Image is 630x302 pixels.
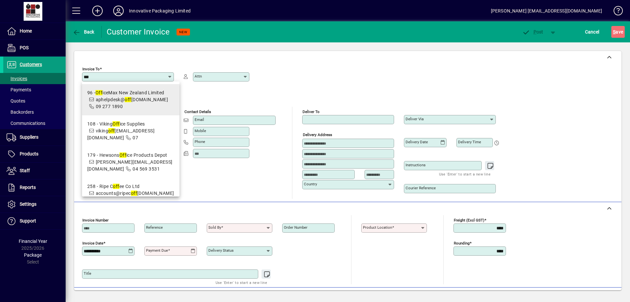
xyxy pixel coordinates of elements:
button: Cancel [583,26,601,38]
span: Products [20,151,38,156]
mat-label: Reference [146,225,163,230]
div: Innovative Packaging Limited [129,6,191,16]
a: Backorders [3,106,66,118]
span: aphelpdesk@ [DOMAIN_NAME] [96,97,168,102]
span: POS [20,45,29,50]
mat-label: Product location [363,225,392,230]
mat-label: Deliver via [406,117,424,121]
button: Save [611,26,625,38]
a: Payments [3,84,66,95]
a: Communications [3,118,66,129]
mat-label: Delivery date [406,140,428,144]
span: Cancel [585,27,599,37]
span: Staff [20,168,30,173]
div: 108 - Viking ice Supplies [87,121,174,128]
mat-hint: Use 'Enter' to start a new line [216,279,267,286]
mat-label: Payment due [146,248,168,253]
a: Support [3,213,66,229]
span: viking [EMAIL_ADDRESS][DOMAIN_NAME] [87,128,155,140]
em: Off [95,90,102,95]
button: Post [519,26,547,38]
mat-label: Delivery status [208,248,234,253]
span: 07 [133,135,138,140]
mat-label: Attn [195,74,202,79]
mat-label: Freight (excl GST) [454,218,484,222]
span: ave [613,27,623,37]
span: Backorders [7,109,34,115]
div: 258 - Ripe C ee Co Ltd [87,183,174,190]
mat-label: Mobile [195,128,206,133]
span: Support [20,218,36,223]
a: Reports [3,179,66,196]
a: Staff [3,163,66,179]
a: Quotes [3,95,66,106]
span: 04 569 3531 [133,166,160,172]
app-page-header-button: Back [66,26,102,38]
mat-label: Country [304,182,317,186]
span: Settings [20,201,36,207]
mat-hint: Use 'Enter' to start a new line [439,170,491,178]
span: Reports [20,185,36,190]
em: Off [119,152,126,158]
mat-label: Delivery time [458,140,481,144]
mat-label: Courier Reference [406,186,436,190]
mat-option: 179 - Hewsons Office Products Depot [82,147,179,178]
div: 96 - iceMax New Zealand Limited [87,89,174,96]
span: Home [20,28,32,34]
mat-label: Invoice To [82,67,100,71]
span: Back [73,29,94,35]
span: ost [522,29,543,35]
mat-label: Sold by [208,225,221,230]
a: Products [3,146,66,162]
em: off [125,97,131,102]
mat-label: Instructions [406,163,426,167]
span: Quotes [7,98,25,104]
em: off [108,128,115,133]
span: accounts@ripec [DOMAIN_NAME] [96,191,174,196]
mat-label: Invoice date [82,241,103,245]
a: Suppliers [3,129,66,146]
a: POS [3,40,66,56]
span: P [534,29,536,35]
span: Payments [7,87,31,92]
mat-label: Order number [284,225,307,230]
div: Customer Invoice [107,27,170,37]
span: NEW [179,30,187,34]
a: Home [3,23,66,39]
mat-label: Email [195,117,204,122]
span: S [613,29,616,35]
button: Add [87,5,108,17]
span: Suppliers [20,134,38,140]
em: Off [113,121,119,127]
div: 179 - Hewsons ice Products Depot [87,152,174,159]
mat-option: 96 - OfficeMax New Zealand Limited [82,84,179,115]
button: Back [71,26,96,38]
mat-option: 108 - Viking Office Supplies [82,115,179,147]
div: [PERSON_NAME] [EMAIL_ADDRESS][DOMAIN_NAME] [491,6,602,16]
mat-label: Deliver To [303,109,320,114]
span: [PERSON_NAME][EMAIL_ADDRESS][DOMAIN_NAME] [87,159,173,172]
mat-option: 258 - Ripe Coffee Co Ltd [82,178,179,209]
a: Settings [3,196,66,213]
span: Package [24,252,42,258]
span: Invoices [7,76,27,81]
a: Knowledge Base [609,1,622,23]
em: off [113,184,119,189]
span: Communications [7,121,45,126]
mat-label: Phone [195,139,205,144]
mat-label: Title [84,271,91,276]
span: 09 277 1890 [96,104,123,109]
span: Customers [20,62,42,67]
span: Financial Year [19,239,47,244]
mat-label: Rounding [454,241,470,245]
a: Invoices [3,73,66,84]
mat-label: Invoice number [82,218,109,222]
em: off [131,191,137,196]
button: Profile [108,5,129,17]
